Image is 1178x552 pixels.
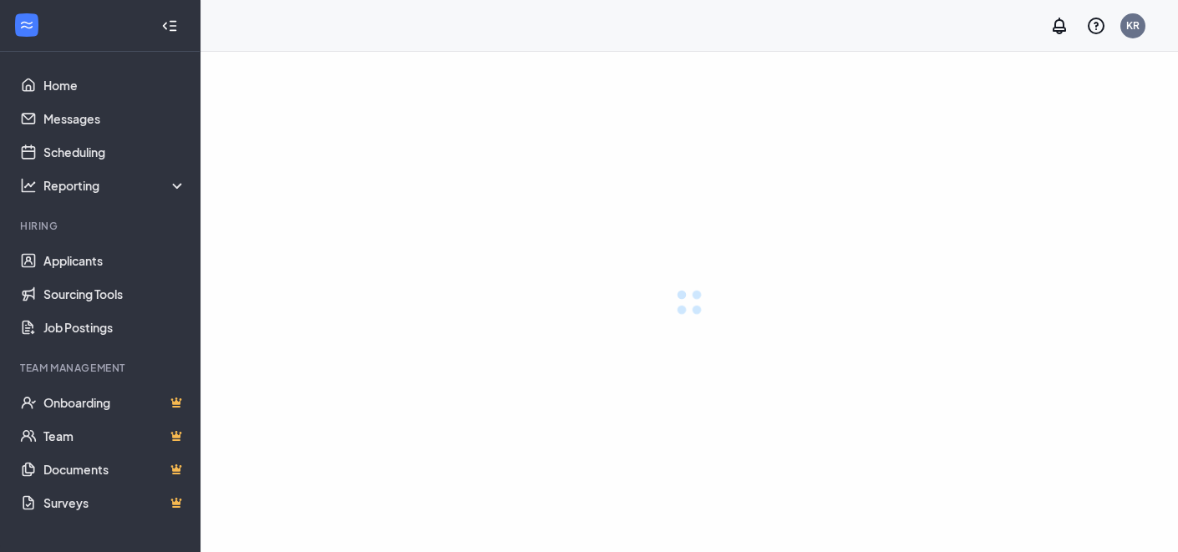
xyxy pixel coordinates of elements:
a: Sourcing Tools [43,277,186,311]
svg: Notifications [1049,16,1069,36]
svg: Collapse [161,18,178,34]
svg: WorkstreamLogo [18,17,35,33]
a: DocumentsCrown [43,453,186,486]
a: TeamCrown [43,419,186,453]
a: Scheduling [43,135,186,169]
a: Applicants [43,244,186,277]
div: Team Management [20,361,183,375]
a: SurveysCrown [43,486,186,519]
a: Home [43,68,186,102]
a: Job Postings [43,311,186,344]
div: KR [1126,18,1140,33]
a: OnboardingCrown [43,386,186,419]
svg: Analysis [20,177,37,194]
a: Messages [43,102,186,135]
div: Hiring [20,219,183,233]
svg: QuestionInfo [1086,16,1106,36]
div: Reporting [43,177,187,194]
